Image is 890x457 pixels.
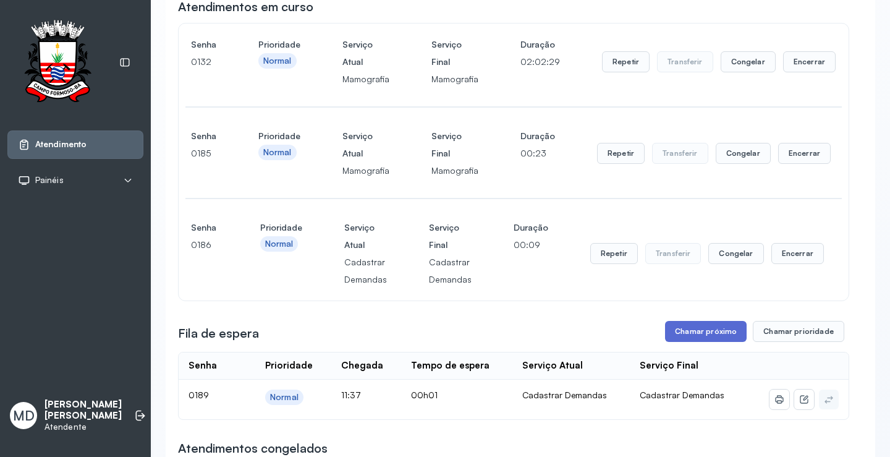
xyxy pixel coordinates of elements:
div: Senha [189,360,217,372]
h4: Serviço Final [431,36,478,70]
h4: Senha [191,219,218,236]
p: Cadastrar Demandas [429,254,472,288]
span: Cadastrar Demandas [640,390,724,400]
h3: Atendimentos congelados [178,440,328,457]
button: Chamar próximo [665,321,747,342]
h3: Fila de espera [178,325,259,342]
div: Normal [263,147,292,158]
div: Prioridade [265,360,313,372]
button: Repetir [602,51,650,72]
h4: Prioridade [260,219,302,236]
button: Congelar [721,51,776,72]
p: [PERSON_NAME] [PERSON_NAME] [44,399,122,422]
h4: Duração [514,219,548,236]
button: Transferir [652,143,708,164]
p: Cadastrar Demandas [344,254,387,288]
p: Mamografia [342,70,389,88]
h4: Senha [191,127,216,145]
span: 0189 [189,390,209,400]
h4: Senha [191,36,216,53]
p: 00:09 [514,236,548,254]
h4: Serviço Atual [342,36,389,70]
p: Atendente [44,422,122,432]
h4: Prioridade [258,127,300,145]
p: 02:02:29 [520,53,560,70]
span: Atendimento [35,139,87,150]
span: Painéis [35,175,64,186]
button: Repetir [590,243,638,264]
p: Mamografia [431,70,478,88]
div: Cadastrar Demandas [522,390,621,401]
a: Atendimento [18,139,133,151]
button: Encerrar [778,143,831,164]
p: 00:23 [520,145,555,162]
p: 0186 [191,236,218,254]
div: Serviço Final [640,360,698,372]
button: Congelar [716,143,771,164]
span: 11:37 [341,390,361,400]
h4: Prioridade [258,36,300,53]
h4: Duração [520,127,555,145]
div: Normal [265,239,294,249]
h4: Serviço Atual [344,219,387,254]
button: Repetir [597,143,645,164]
p: Mamografia [342,162,389,179]
button: Chamar prioridade [753,321,844,342]
span: 00h01 [411,390,438,400]
h4: Serviço Atual [342,127,389,162]
div: Tempo de espera [411,360,489,372]
p: 0185 [191,145,216,162]
button: Transferir [657,51,713,72]
div: Normal [263,56,292,66]
h4: Duração [520,36,560,53]
h4: Serviço Final [429,219,472,254]
p: Mamografia [431,162,478,179]
button: Encerrar [783,51,836,72]
img: Logotipo do estabelecimento [13,20,102,106]
button: Transferir [645,243,701,264]
div: Normal [270,392,299,403]
button: Congelar [708,243,763,264]
button: Encerrar [771,243,824,264]
div: Serviço Atual [522,360,583,372]
div: Chegada [341,360,383,372]
h4: Serviço Final [431,127,478,162]
p: 0132 [191,53,216,70]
